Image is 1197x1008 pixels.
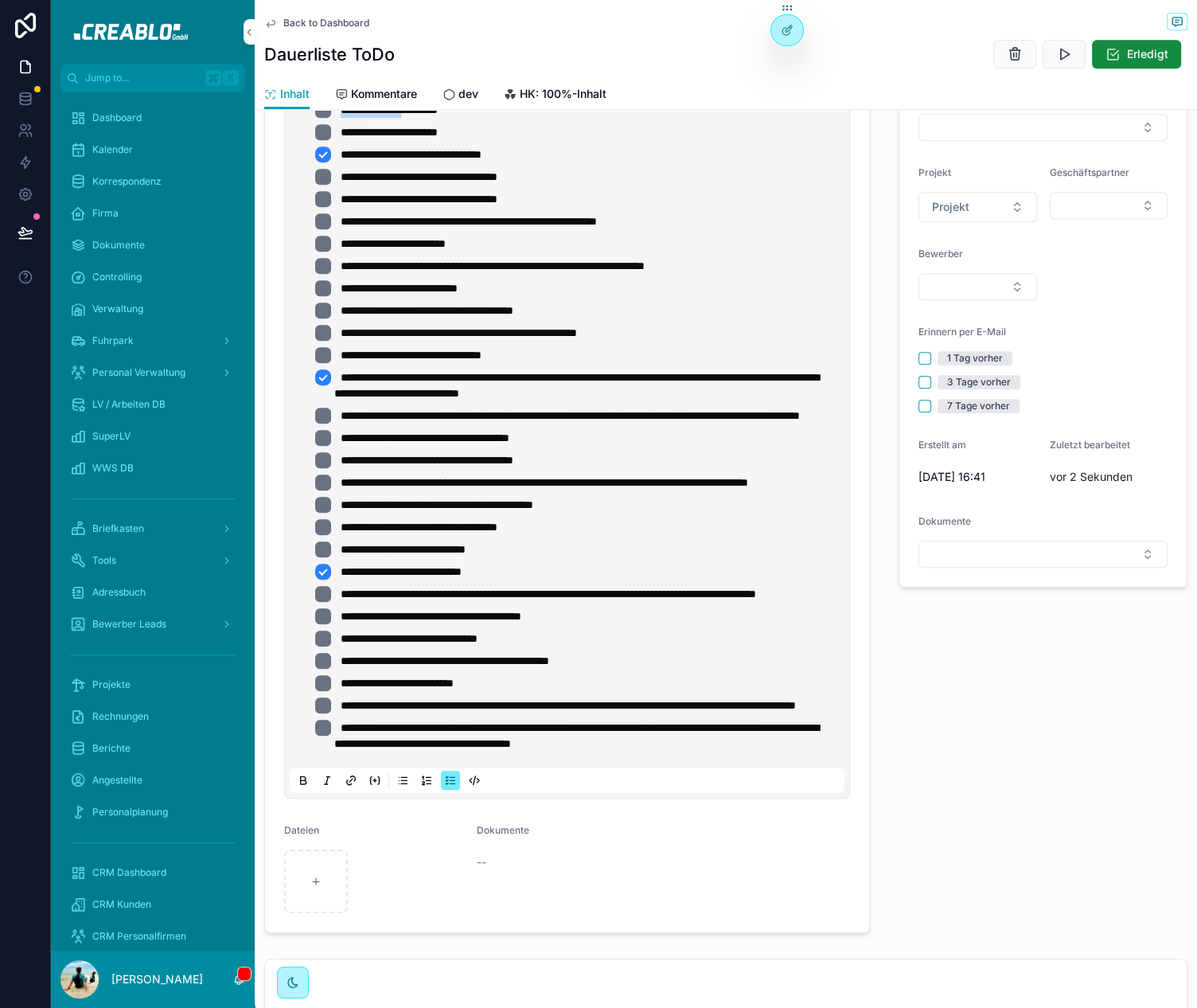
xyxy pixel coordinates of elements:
span: Berichte [92,742,131,755]
a: LV / Arbeiten DB [60,390,245,419]
button: Erledigt [1092,40,1181,68]
span: Personalplanung [92,806,168,819]
a: HK: 100%-Inhalt [504,80,606,111]
span: Geschäftspartner [1050,166,1129,178]
span: Projekt [932,199,969,215]
span: Tools [92,554,116,567]
span: Firma [92,207,119,220]
div: 3 Tage vorher [947,375,1011,389]
button: Select Button [918,541,1168,568]
span: WWS DB [92,462,134,475]
button: Select Button [1050,192,1168,219]
span: Projekte [92,678,131,691]
a: Inhalt [264,80,310,110]
span: Fuhrpark [92,334,134,347]
span: Verwaltung [92,303,143,315]
span: Controlling [92,271,142,283]
span: CRM Personalfirmen [92,930,186,943]
span: dev [458,86,478,102]
span: Dokumente [92,239,145,252]
span: Erstellt am [918,439,966,451]
span: Bewerber [918,248,963,260]
p: vor 2 Sekunden [1050,469,1133,485]
span: -- [477,854,486,870]
a: CRM Kunden [60,890,245,919]
span: Korrespondenz [92,175,162,188]
span: CRM Dashboard [92,866,166,879]
span: Projekt [918,166,951,178]
button: Jump to...K [60,64,245,92]
span: Jump to... [85,72,199,84]
a: Dokumente [60,231,245,260]
span: Rechnungen [92,710,149,723]
a: CRM Dashboard [60,858,245,887]
a: Korrespondenz [60,167,245,196]
a: Tools [60,546,245,575]
a: Firma [60,199,245,228]
span: Briefkasten [92,522,144,535]
span: Erledigt [1127,46,1168,62]
a: Back to Dashboard [264,17,369,29]
a: Personalplanung [60,798,245,826]
button: Select Button [918,192,1036,222]
span: Dashboard [92,111,142,124]
a: Fuhrpark [60,326,245,355]
span: Dateien [284,824,319,836]
span: Dokumente [918,515,971,527]
span: Inhalt [280,86,310,102]
span: Kalender [92,143,133,156]
span: CRM Kunden [92,898,151,911]
a: Angestellte [60,766,245,795]
span: LV / Arbeiten DB [92,398,166,411]
div: scrollable content [51,92,255,951]
a: Rechnungen [60,702,245,731]
a: Kommentare [335,80,417,111]
a: Bewerber Leads [60,610,245,639]
a: dev [443,80,478,111]
a: Verwaltung [60,295,245,323]
a: Adressbuch [60,578,245,607]
div: 1 Tag vorher [947,351,1003,365]
span: Kommentare [351,86,417,102]
a: WWS DB [60,454,245,483]
a: SuperLV [60,422,245,451]
p: [PERSON_NAME] [111,971,203,987]
span: Adressbuch [92,586,146,599]
button: Select Button [918,273,1036,300]
span: [DATE] 16:41 [918,469,1036,485]
a: Controlling [60,263,245,291]
a: Briefkasten [60,514,245,543]
a: Dashboard [60,104,245,132]
h1: Dauerliste ToDo [264,42,395,66]
span: Angestellte [92,774,142,787]
span: Personal Verwaltung [92,366,185,379]
span: Bewerber Leads [92,618,166,631]
span: Dokumente [477,824,529,836]
a: Berichte [60,734,245,763]
span: Zuletzt bearbeitet [1050,439,1130,451]
span: HK: 100%-Inhalt [520,86,606,102]
img: App logo [63,19,242,45]
a: Projekte [60,670,245,699]
a: Kalender [60,135,245,164]
a: CRM Personalfirmen [60,922,245,951]
span: SuperLV [92,430,131,443]
span: K [224,72,237,84]
div: 7 Tage vorher [947,399,1010,413]
span: Back to Dashboard [283,17,369,29]
button: Select Button [918,114,1168,141]
span: Erinnern per E-Mail [918,326,1006,338]
a: Personal Verwaltung [60,358,245,387]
